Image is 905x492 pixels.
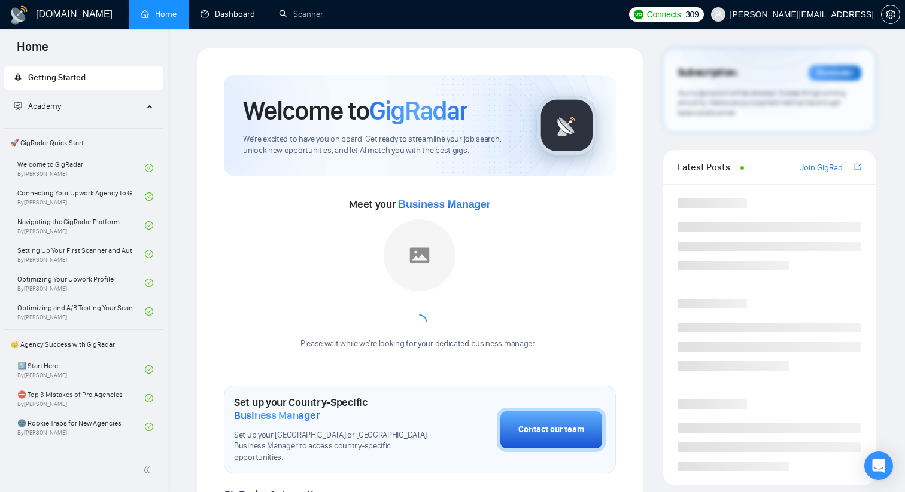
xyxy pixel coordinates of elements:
[145,192,153,201] span: check-circle
[17,385,145,411] a: ⛔ Top 3 Mistakes of Pro AgenciesBy[PERSON_NAME]
[17,212,145,239] a: Navigating the GigRadar PlatformBy[PERSON_NAME]
[234,409,320,422] span: Business Manager
[28,72,86,82] span: Getting Started
[634,10,643,19] img: upwork-logo.png
[685,8,699,21] span: 309
[145,394,153,402] span: check-circle
[800,161,852,175] a: Join GigRadar Slack Community
[714,10,722,19] span: user
[4,66,163,90] li: Getting Started
[17,442,145,469] a: ☠️ Fatal Traps for Solo Freelancers
[14,102,22,110] span: fund-projection-screen
[882,10,900,19] span: setting
[17,241,145,267] a: Setting Up Your First Scanner and Auto-BidderBy[PERSON_NAME]
[678,63,737,83] span: Subscription
[864,451,893,480] div: Open Intercom Messenger
[243,134,518,157] span: We're excited to have you on board. Get ready to streamline your job search, unlock new opportuni...
[5,131,162,155] span: 🚀 GigRadar Quick Start
[17,356,145,383] a: 1️⃣ Start HereBy[PERSON_NAME]
[17,184,145,210] a: Connecting Your Upwork Agency to GigRadarBy[PERSON_NAME]
[145,221,153,230] span: check-circle
[28,101,61,111] span: Academy
[497,408,606,452] button: Contact our team
[5,332,162,356] span: 👑 Agency Success with GigRadar
[412,314,427,329] span: loading
[369,94,467,127] span: GigRadar
[141,9,177,19] a: homeHome
[145,365,153,374] span: check-circle
[293,338,546,350] div: Please wait while we're looking for your dedicated business manager...
[398,198,490,210] span: Business Manager
[854,161,861,173] a: export
[7,38,58,63] span: Home
[809,65,861,81] div: Reminder
[145,279,153,287] span: check-circle
[881,10,900,19] a: setting
[142,464,154,476] span: double-left
[243,94,467,127] h1: Welcome to
[518,423,584,436] div: Contact our team
[145,307,153,316] span: check-circle
[14,101,61,111] span: Academy
[145,423,153,431] span: check-circle
[17,298,145,325] a: Optimizing and A/B Testing Your Scanner for Better ResultsBy[PERSON_NAME]
[678,160,737,175] span: Latest Posts from the GigRadar Community
[349,198,490,211] span: Meet your
[17,414,145,440] a: 🌚 Rookie Traps for New AgenciesBy[PERSON_NAME]
[537,96,597,155] img: gigradar-logo.png
[145,164,153,172] span: check-circle
[145,250,153,258] span: check-circle
[384,219,455,291] img: placeholder.png
[10,5,29,25] img: logo
[678,88,846,117] span: Your subscription will be renewed. To keep things running smoothly, make sure your payment method...
[647,8,683,21] span: Connects:
[14,73,22,81] span: rocket
[881,5,900,24] button: setting
[234,396,437,422] h1: Set up your Country-Specific
[17,270,145,296] a: Optimizing Your Upwork ProfileBy[PERSON_NAME]
[17,155,145,181] a: Welcome to GigRadarBy[PERSON_NAME]
[279,9,323,19] a: searchScanner
[234,430,437,464] span: Set up your [GEOGRAPHIC_DATA] or [GEOGRAPHIC_DATA] Business Manager to access country-specific op...
[854,162,861,172] span: export
[201,9,255,19] a: dashboardDashboard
